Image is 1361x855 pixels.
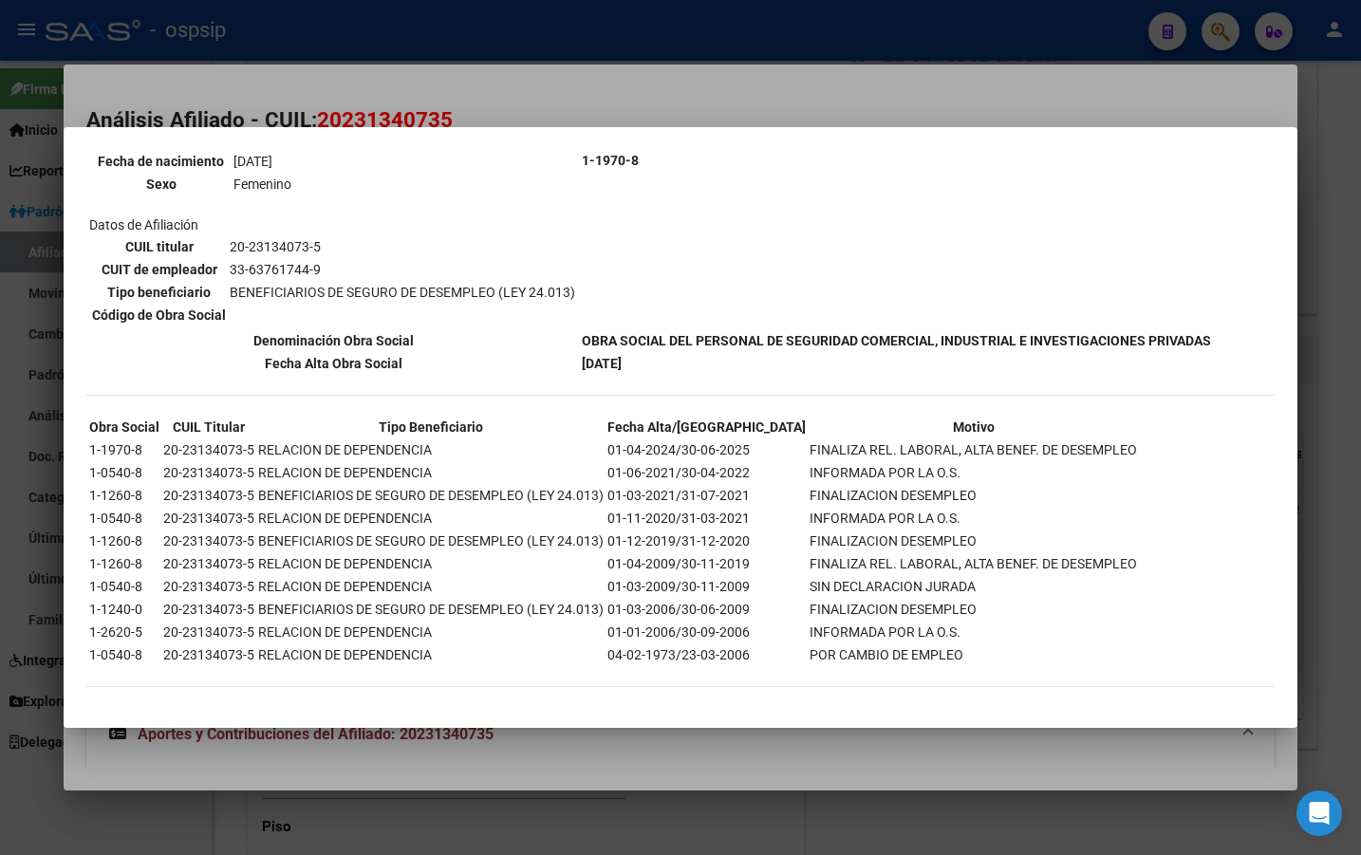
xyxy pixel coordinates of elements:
td: 20-23134073-5 [162,622,255,642]
td: 01-04-2009/30-11-2019 [606,553,807,574]
td: 04-02-1973/23-03-2006 [606,644,807,665]
td: 01-12-2019/31-12-2020 [606,530,807,551]
td: [DATE] [233,151,452,172]
th: Obra Social [88,417,160,437]
b: [DATE] [582,356,622,371]
td: INFORMADA POR LA O.S. [809,462,1138,483]
td: FINALIZACION DESEMPLEO [809,599,1138,620]
td: 20-23134073-5 [162,530,255,551]
td: 01-01-2006/30-09-2006 [606,622,807,642]
td: 1-1970-8 [88,439,160,460]
td: 1-1260-8 [88,553,160,574]
td: 01-03-2021/31-07-2021 [606,485,807,506]
td: RELACION DE DEPENDENCIA [257,439,605,460]
td: FINALIZACION DESEMPLEO [809,530,1138,551]
td: INFORMADA POR LA O.S. [809,622,1138,642]
td: 1-0540-8 [88,508,160,529]
td: FINALIZA REL. LABORAL, ALTA BENEF. DE DESEMPLEO [809,553,1138,574]
th: CUIL Titular [162,417,255,437]
td: BENEFICIARIOS DE SEGURO DE DESEMPLEO (LEY 24.013) [229,282,576,303]
b: OBRA SOCIAL DEL PERSONAL DE SEGURIDAD COMERCIAL, INDUSTRIAL E INVESTIGACIONES PRIVADAS [582,333,1211,348]
td: 20-23134073-5 [162,553,255,574]
td: 20-23134073-5 [229,236,576,257]
th: Código de Obra Social [91,305,227,325]
td: RELACION DE DEPENDENCIA [257,576,605,597]
td: 20-23134073-5 [162,462,255,483]
td: BENEFICIARIOS DE SEGURO DE DESEMPLEO (LEY 24.013) [257,530,605,551]
td: 1-2620-5 [88,622,160,642]
td: 01-06-2021/30-04-2022 [606,462,807,483]
td: FINALIZA REL. LABORAL, ALTA BENEF. DE DESEMPLEO [809,439,1138,460]
th: Motivo [809,417,1138,437]
th: Tipo Beneficiario [257,417,605,437]
td: 20-23134073-5 [162,599,255,620]
th: CUIT de empleador [91,259,227,280]
td: FINALIZACION DESEMPLEO [809,485,1138,506]
td: Femenino [233,174,452,195]
td: 1-1240-0 [88,599,160,620]
th: Fecha Alta Obra Social [88,353,579,374]
td: RELACION DE DEPENDENCIA [257,644,605,665]
div: Open Intercom Messenger [1296,790,1342,836]
td: 01-11-2020/31-03-2021 [606,508,807,529]
td: RELACION DE DEPENDENCIA [257,462,605,483]
td: 1-1260-8 [88,485,160,506]
td: 20-23134073-5 [162,576,255,597]
td: 1-0540-8 [88,462,160,483]
th: CUIL titular [91,236,227,257]
td: 1-0540-8 [88,576,160,597]
td: RELACION DE DEPENDENCIA [257,508,605,529]
th: Denominación Obra Social [88,330,579,351]
td: 01-04-2024/30-06-2025 [606,439,807,460]
th: Tipo beneficiario [91,282,227,303]
td: 01-03-2009/30-11-2009 [606,576,807,597]
td: INFORMADA POR LA O.S. [809,508,1138,529]
td: POR CAMBIO DE EMPLEO [809,644,1138,665]
td: 20-23134073-5 [162,508,255,529]
th: Sexo [91,174,231,195]
td: RELACION DE DEPENDENCIA [257,553,605,574]
td: 20-23134073-5 [162,485,255,506]
td: 1-0540-8 [88,644,160,665]
td: 01-03-2006/30-06-2009 [606,599,807,620]
th: Fecha Alta/[GEOGRAPHIC_DATA] [606,417,807,437]
td: 20-23134073-5 [162,439,255,460]
td: 33-63761744-9 [229,259,576,280]
td: 1-1260-8 [88,530,160,551]
td: RELACION DE DEPENDENCIA [257,622,605,642]
td: 20-23134073-5 [162,644,255,665]
td: BENEFICIARIOS DE SEGURO DE DESEMPLEO (LEY 24.013) [257,485,605,506]
th: Fecha de nacimiento [91,151,231,172]
b: 1-1970-8 [582,153,639,168]
td: SIN DECLARACION JURADA [809,576,1138,597]
td: BENEFICIARIOS DE SEGURO DE DESEMPLEO (LEY 24.013) [257,599,605,620]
